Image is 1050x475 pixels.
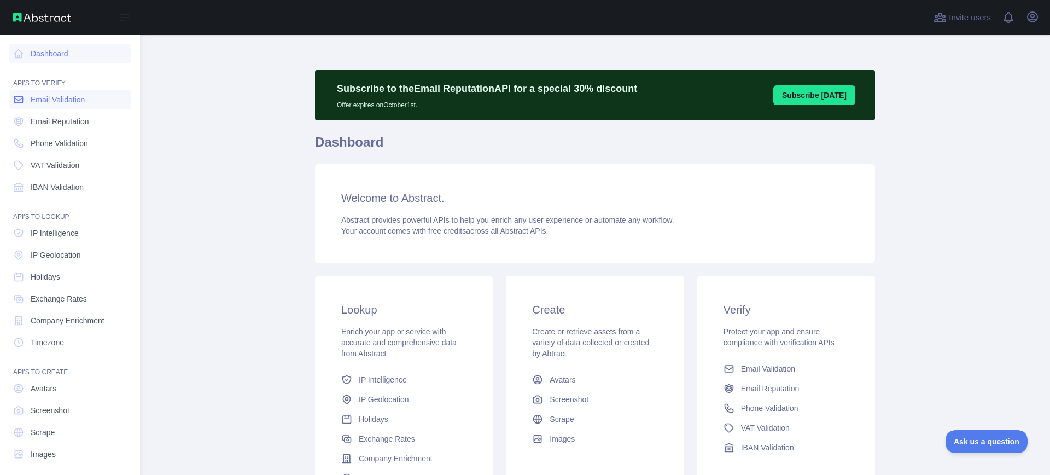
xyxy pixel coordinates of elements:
[31,250,81,260] span: IP Geolocation
[741,383,800,394] span: Email Reputation
[359,414,388,425] span: Holidays
[946,430,1028,453] iframe: Toggle Customer Support
[9,422,131,442] a: Scrape
[337,81,637,96] p: Subscribe to the Email Reputation API for a special 30 % discount
[9,355,131,376] div: API'S TO CREATE
[719,379,853,398] a: Email Reputation
[719,418,853,438] a: VAT Validation
[9,379,131,398] a: Avatars
[9,311,131,331] a: Company Enrichment
[9,333,131,352] a: Timezone
[31,271,60,282] span: Holidays
[337,96,637,109] p: Offer expires on October 1st.
[31,182,84,193] span: IBAN Validation
[724,327,835,347] span: Protect your app and ensure compliance with verification APIs
[741,403,798,414] span: Phone Validation
[949,11,991,24] span: Invite users
[13,13,71,22] img: Abstract API
[741,363,795,374] span: Email Validation
[428,227,466,235] span: free credits
[9,177,131,197] a: IBAN Validation
[724,302,849,317] h3: Verify
[31,228,79,239] span: IP Intelligence
[31,293,87,304] span: Exchange Rates
[719,438,853,457] a: IBAN Validation
[31,160,79,171] span: VAT Validation
[31,405,69,416] span: Screenshot
[359,433,415,444] span: Exchange Rates
[341,302,466,317] h3: Lookup
[9,223,131,243] a: IP Intelligence
[9,245,131,265] a: IP Geolocation
[741,422,790,433] span: VAT Validation
[359,394,409,405] span: IP Geolocation
[9,199,131,221] div: API'S TO LOOKUP
[337,390,471,409] a: IP Geolocation
[773,85,855,105] button: Subscribe [DATE]
[528,370,662,390] a: Avatars
[337,449,471,468] a: Company Enrichment
[337,429,471,449] a: Exchange Rates
[9,401,131,420] a: Screenshot
[359,374,407,385] span: IP Intelligence
[550,414,574,425] span: Scrape
[9,267,131,287] a: Holidays
[341,327,457,358] span: Enrich your app or service with accurate and comprehensive data from Abstract
[9,289,131,309] a: Exchange Rates
[31,383,56,394] span: Avatars
[31,138,88,149] span: Phone Validation
[9,134,131,153] a: Phone Validation
[719,359,853,379] a: Email Validation
[9,155,131,175] a: VAT Validation
[741,442,794,453] span: IBAN Validation
[528,390,662,409] a: Screenshot
[31,94,85,105] span: Email Validation
[9,44,131,63] a: Dashboard
[528,429,662,449] a: Images
[31,449,56,460] span: Images
[337,370,471,390] a: IP Intelligence
[337,409,471,429] a: Holidays
[31,427,55,438] span: Scrape
[341,227,548,235] span: Your account comes with across all Abstract APIs.
[31,337,64,348] span: Timezone
[528,409,662,429] a: Scrape
[550,394,588,405] span: Screenshot
[532,302,657,317] h3: Create
[359,453,433,464] span: Company Enrichment
[315,134,875,160] h1: Dashboard
[31,116,89,127] span: Email Reputation
[31,315,104,326] span: Company Enrichment
[719,398,853,418] a: Phone Validation
[532,327,649,358] span: Create or retrieve assets from a variety of data collected or created by Abtract
[341,216,674,224] span: Abstract provides powerful APIs to help you enrich any user experience or automate any workflow.
[9,112,131,131] a: Email Reputation
[931,9,993,26] button: Invite users
[550,374,575,385] span: Avatars
[550,433,575,444] span: Images
[9,66,131,88] div: API'S TO VERIFY
[9,444,131,464] a: Images
[9,90,131,109] a: Email Validation
[341,190,849,206] h3: Welcome to Abstract.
